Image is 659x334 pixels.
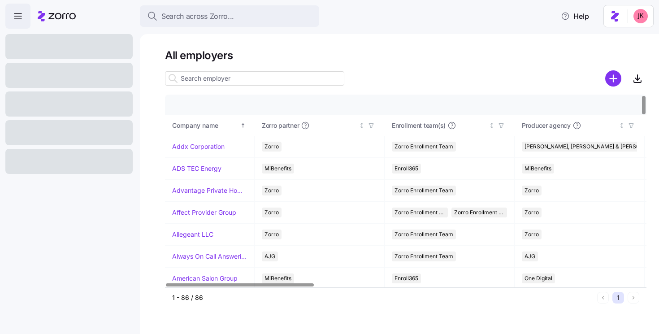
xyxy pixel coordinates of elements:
span: Enrollment team(s) [392,121,446,130]
svg: add icon [605,70,621,87]
span: MiBenefits [525,164,551,174]
span: Zorro [264,186,279,195]
a: Allegeant LLC [172,230,213,239]
span: Help [561,11,589,22]
span: MiBenefits [264,273,291,283]
button: Previous page [597,292,609,304]
span: Zorro Enrollment Experts [454,208,505,217]
a: ADS TEC Energy [172,164,221,173]
th: Company nameSorted ascending [165,115,255,136]
a: Addx Corporation [172,142,225,151]
a: American Salon Group [172,274,238,283]
th: Enrollment team(s)Not sorted [385,115,515,136]
button: 1 [612,292,624,304]
th: Producer agencyNot sorted [515,115,645,136]
span: Zorro partner [262,121,299,130]
button: Help [554,7,596,25]
span: Zorro [264,230,279,239]
span: Zorro [525,230,539,239]
a: Affect Provider Group [172,208,236,217]
span: One Digital [525,273,552,283]
div: Not sorted [489,122,495,129]
span: Zorro Enrollment Team [395,252,453,261]
a: Always On Call Answering Service [172,252,247,261]
span: Zorro [264,142,279,152]
span: AJG [525,252,535,261]
div: Company name [172,121,238,130]
h1: All employers [165,48,646,62]
span: Zorro [264,208,279,217]
span: Zorro Enrollment Team [395,142,453,152]
span: Enroll365 [395,164,418,174]
button: Next page [628,292,639,304]
span: AJG [264,252,275,261]
span: Zorro [525,186,539,195]
div: Not sorted [619,122,625,129]
span: Enroll365 [395,273,418,283]
button: Search across Zorro... [140,5,319,27]
div: Not sorted [359,122,365,129]
span: Search across Zorro... [161,11,234,22]
img: 19f1c8dceb8a17c03adbc41d53a5807f [633,9,648,23]
div: Sorted ascending [240,122,246,129]
span: Zorro Enrollment Team [395,186,453,195]
th: Zorro partnerNot sorted [255,115,385,136]
input: Search employer [165,71,344,86]
span: Zorro Enrollment Team [395,230,453,239]
span: Zorro Enrollment Team [395,208,445,217]
span: Zorro [525,208,539,217]
a: Advantage Private Home Care [172,186,247,195]
div: 1 - 86 / 86 [172,293,594,302]
span: MiBenefits [264,164,291,174]
span: Producer agency [522,121,571,130]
